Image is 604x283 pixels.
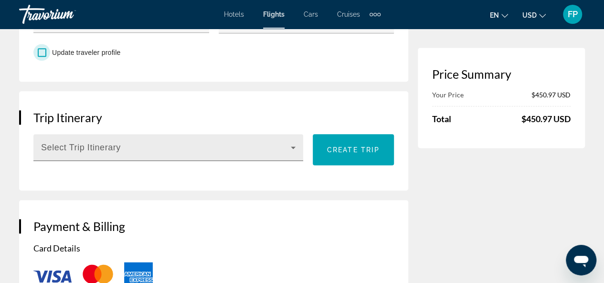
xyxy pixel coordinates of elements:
[263,10,285,18] a: Flights
[337,10,360,18] a: Cruises
[41,143,121,152] span: Select Trip Itinerary
[522,11,537,19] span: USD
[33,110,394,125] h3: Trip Itinerary
[568,10,578,19] span: FP
[531,91,571,101] span: $450.97 USD
[370,7,381,22] button: Extra navigation items
[560,4,585,24] button: User Menu
[490,11,499,19] span: en
[566,245,596,275] iframe: Button to launch messaging window
[432,67,571,81] h3: Price Summary
[313,134,394,165] button: Create trip
[490,8,508,22] button: Change language
[224,10,244,18] a: Hotels
[522,8,546,22] button: Change currency
[33,270,72,283] img: VISA
[432,91,464,99] span: Your Price
[33,243,394,253] p: Card Details
[33,219,394,233] h3: Payment & Billing
[327,146,380,154] span: Create trip
[52,49,121,56] span: Update traveler profile
[304,10,318,18] a: Cars
[432,114,451,124] span: Total
[19,2,115,27] a: Travorium
[521,114,571,124] span: $450.97 USD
